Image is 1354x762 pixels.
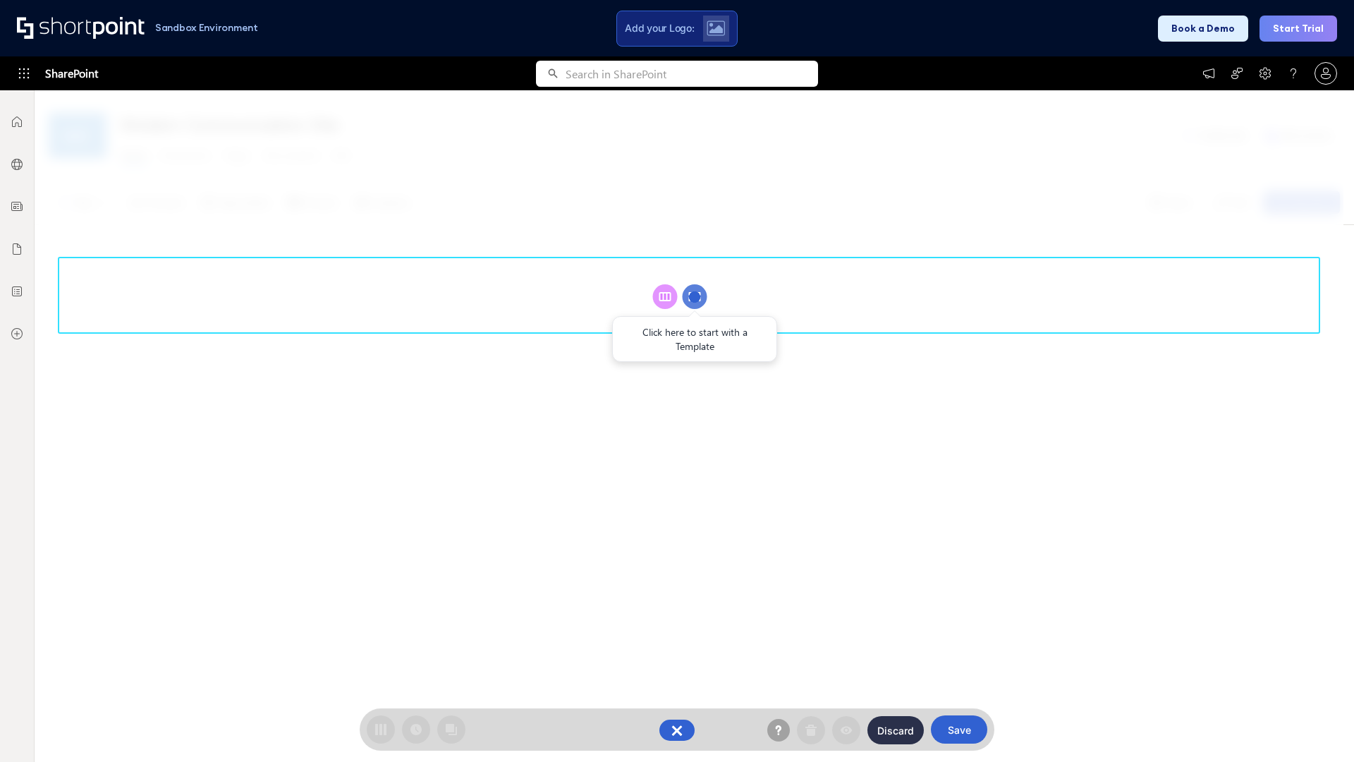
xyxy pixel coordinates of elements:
[45,56,98,90] span: SharePoint
[931,715,987,744] button: Save
[1283,694,1354,762] iframe: Chat Widget
[566,61,818,87] input: Search in SharePoint
[155,24,258,32] h1: Sandbox Environment
[1158,16,1248,42] button: Book a Demo
[707,20,725,36] img: Upload logo
[867,716,924,744] button: Discard
[1260,16,1337,42] button: Start Trial
[625,22,694,35] span: Add your Logo:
